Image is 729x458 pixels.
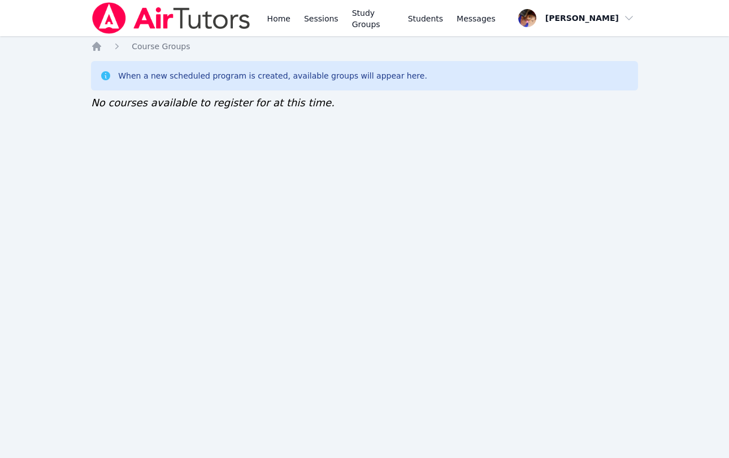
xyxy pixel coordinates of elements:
[118,70,427,81] div: When a new scheduled program is created, available groups will appear here.
[457,13,496,24] span: Messages
[132,41,190,52] a: Course Groups
[91,41,638,52] nav: Breadcrumb
[91,97,335,109] span: No courses available to register for at this time.
[91,2,251,34] img: Air Tutors
[132,42,190,51] span: Course Groups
